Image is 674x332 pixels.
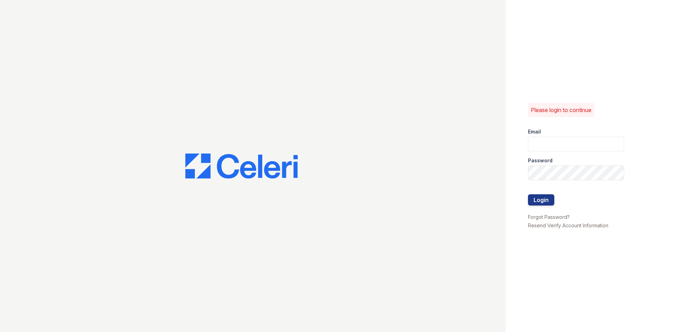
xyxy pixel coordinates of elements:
img: CE_Logo_Blue-a8612792a0a2168367f1c8372b55b34899dd931a85d93a1a3d3e32e68fde9ad4.png [185,154,298,179]
label: Email [528,128,541,135]
a: Resend Verify Account Information [528,222,608,228]
label: Password [528,157,553,164]
p: Please login to continue [531,106,592,114]
a: Forgot Password? [528,214,570,220]
button: Login [528,194,554,206]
